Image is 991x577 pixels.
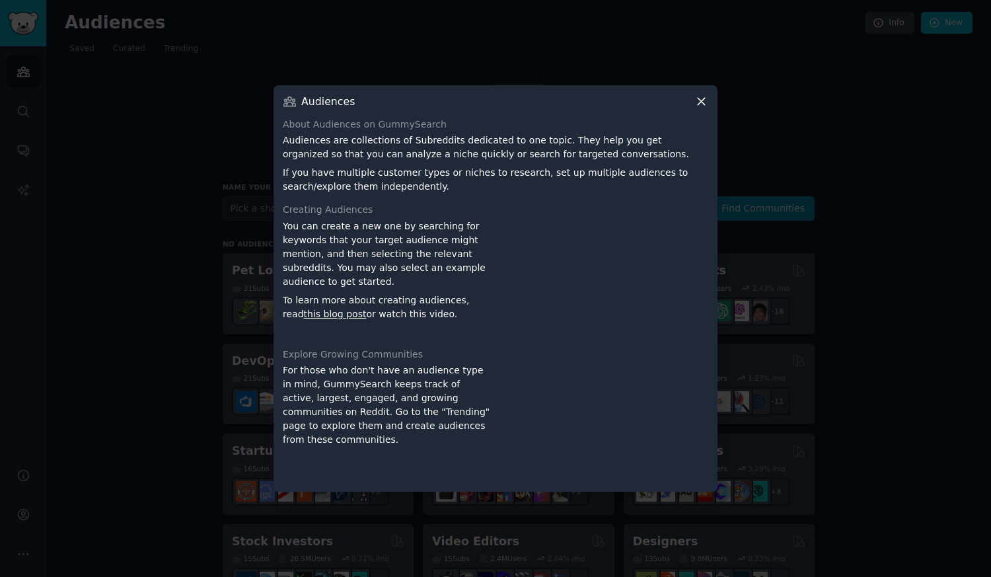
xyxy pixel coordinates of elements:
[283,118,708,132] div: About Audiences on GummySearch
[283,364,491,482] div: For those who don't have an audience type in mind, GummySearch keeps track of active, largest, en...
[283,293,491,321] p: To learn more about creating audiences, read or watch this video.
[500,364,708,482] iframe: YouTube video player
[283,203,708,217] div: Creating Audiences
[283,219,491,289] p: You can create a new one by searching for keywords that your target audience might mention, and t...
[500,219,708,338] iframe: YouTube video player
[304,309,367,319] a: this blog post
[283,348,708,362] div: Explore Growing Communities
[283,134,708,161] p: Audiences are collections of Subreddits dedicated to one topic. They help you get organized so th...
[283,166,708,194] p: If you have multiple customer types or niches to research, set up multiple audiences to search/ex...
[301,95,355,108] h3: Audiences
